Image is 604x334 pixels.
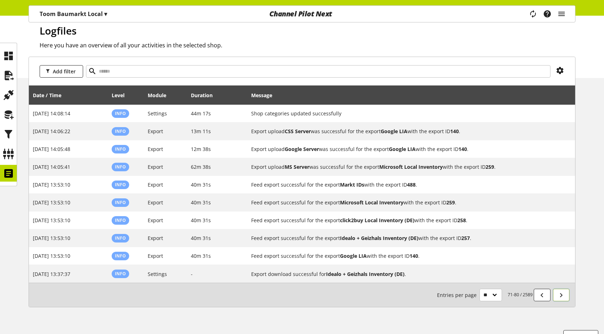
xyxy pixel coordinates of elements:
[33,146,70,152] span: [DATE] 14:05:48
[33,199,70,206] span: [DATE] 13:53:10
[148,252,163,259] span: Export
[148,181,163,188] span: Export
[251,163,558,171] h2: Export upload MS Server was successful for the export Microsoft Local Inventory with the export I...
[285,128,311,135] b: CSS Server
[340,235,418,241] b: Idealo + Geizhals Inventory (DE)
[251,270,558,278] h2: Export download successful for Idealo + Geizhals Inventory (DE).
[191,128,211,135] span: 13m 11s
[446,199,455,206] b: 259
[148,92,173,99] div: Module
[191,163,211,170] span: 62m 38s
[379,163,443,170] b: Microsoft Local Inventory
[40,65,83,78] button: Add filter
[115,110,126,116] span: Info
[389,146,416,152] b: Google LIA
[191,235,211,241] span: 40m 31s
[251,234,558,242] h2: Feed export successful for the export Idealo + Geizhals Inventory (DE) with the export ID 257.
[148,271,167,277] span: Settings
[148,199,163,206] span: Export
[115,217,126,223] span: Info
[251,88,572,102] div: Message
[33,110,70,117] span: [DATE] 14:08:14
[115,182,126,188] span: Info
[340,217,415,224] b: click2buy Local Inventory (DE)
[251,127,558,135] h2: Export upload CSS Server was successful for the export Google LIA with the export ID 140.
[461,235,470,241] b: 257
[191,217,211,224] span: 40m 31s
[40,41,575,49] h2: Here you have an overview of all your activities in the selected shop.
[251,252,558,260] h2: Feed export successful for the export Google LIA with the export ID 140.
[115,146,126,152] span: Info
[191,252,211,259] span: 40m 31s
[191,199,211,206] span: 40m 31s
[115,235,126,241] span: Info
[285,163,309,170] b: MS Server
[437,289,533,301] small: 71-80 / 2589
[148,163,163,170] span: Export
[340,181,364,188] b: Markt IDs
[450,128,459,135] b: 140
[148,235,163,241] span: Export
[251,145,558,153] h2: Export upload Google Server was successful for the export Google LIA with the export ID 140.
[486,163,494,170] b: 259
[191,110,211,117] span: 44m 17s
[33,217,70,224] span: [DATE] 13:53:10
[340,199,403,206] b: Microsoft Local Inventory
[191,92,220,99] div: Duration
[410,252,418,259] b: 140
[29,5,575,22] nav: main navigation
[407,181,416,188] b: 488
[33,163,70,170] span: [DATE] 14:05:41
[115,253,126,259] span: Info
[112,92,132,99] div: Level
[285,146,319,152] b: Google Server
[148,110,167,117] span: Settings
[33,128,70,135] span: [DATE] 14:06:22
[251,181,558,188] h2: Feed export successful for the export Markt IDs with the export ID 488.
[251,216,558,224] h2: Feed export successful for the export click2buy Local Inventory (DE) with the export ID 258.
[148,146,163,152] span: Export
[458,146,467,152] b: 140
[191,181,211,188] span: 40m 31s
[33,92,68,99] div: Date / Time
[115,271,126,277] span: Info
[381,128,407,135] b: Google LIA
[457,217,466,224] b: 258
[115,199,126,205] span: Info
[148,128,163,135] span: Export
[33,271,70,277] span: [DATE] 13:37:37
[148,217,163,224] span: Export
[251,110,558,117] h2: Shop categories updated successfully
[33,252,70,259] span: [DATE] 13:53:10
[40,10,107,18] p: Toom Baumarkt Local
[191,146,211,152] span: 12m 38s
[33,181,70,188] span: [DATE] 13:53:10
[251,199,558,206] h2: Feed export successful for the export Microsoft Local Inventory with the export ID 259.
[115,128,126,134] span: Info
[104,10,107,18] span: ▾
[326,271,405,277] b: Idealo + Geizhals Inventory (DE)
[40,24,77,37] span: Logfiles
[340,252,367,259] b: Google LIA
[53,68,76,75] span: Add filter
[437,291,479,299] span: Entries per page
[115,164,126,170] span: Info
[33,235,70,241] span: [DATE] 13:53:10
